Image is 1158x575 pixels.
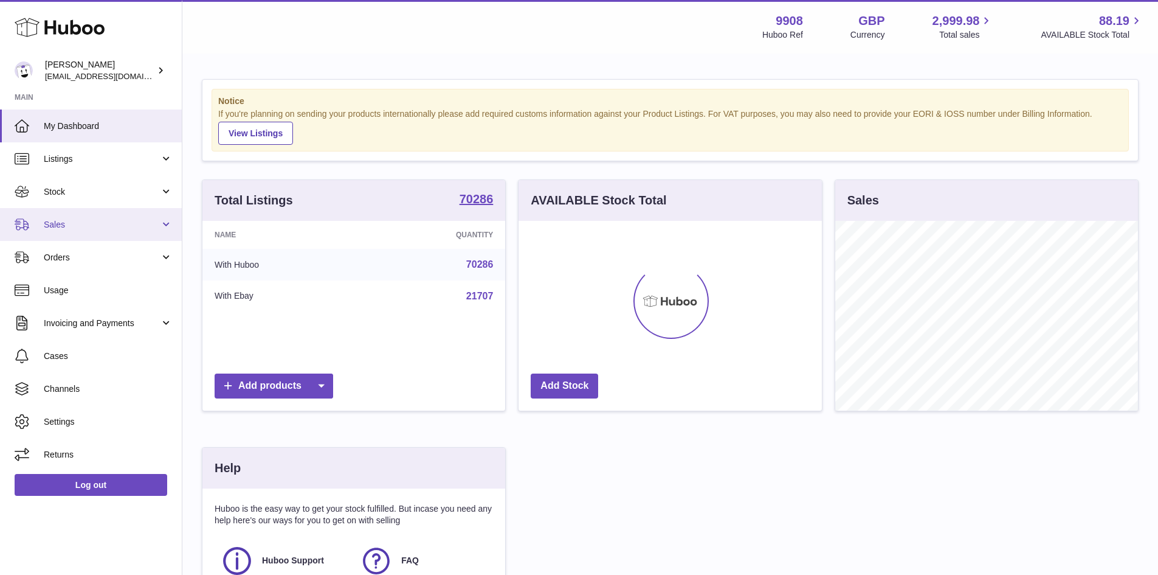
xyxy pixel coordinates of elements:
span: Stock [44,186,160,198]
span: Sales [44,219,160,231]
p: Huboo is the easy way to get your stock fulfilled. But incase you need any help here's our ways f... [215,503,493,526]
strong: GBP [858,13,884,29]
span: 2,999.98 [932,13,980,29]
span: Orders [44,252,160,263]
span: Huboo Support [262,555,324,566]
div: Huboo Ref [762,29,803,41]
td: With Ebay [202,281,362,312]
a: 70286 [460,193,494,207]
h3: Help [215,460,241,476]
img: tbcollectables@hotmail.co.uk [15,61,33,80]
div: [PERSON_NAME] [45,59,154,82]
span: AVAILABLE Stock Total [1041,29,1143,41]
a: 2,999.98 Total sales [932,13,994,41]
a: View Listings [218,122,293,145]
h3: Sales [847,192,879,209]
a: 21707 [466,291,494,301]
span: Invoicing and Payments [44,318,160,329]
span: Channels [44,383,173,395]
h3: AVAILABLE Stock Total [531,192,666,209]
strong: 70286 [460,193,494,205]
td: With Huboo [202,249,362,281]
span: My Dashboard [44,120,173,132]
a: 70286 [466,259,494,270]
span: Returns [44,449,173,461]
strong: Notice [218,96,1122,107]
a: Add Stock [531,374,598,399]
span: Usage [44,285,173,296]
strong: 9908 [776,13,803,29]
div: If you're planning on sending your products internationally please add required customs informati... [218,108,1122,145]
a: 88.19 AVAILABLE Stock Total [1041,13,1143,41]
span: [EMAIL_ADDRESS][DOMAIN_NAME] [45,71,179,81]
div: Currency [850,29,885,41]
span: 88.19 [1099,13,1129,29]
span: Cases [44,350,173,362]
th: Quantity [362,221,505,249]
span: Settings [44,416,173,428]
a: Add products [215,374,333,399]
span: Listings [44,153,160,165]
a: Log out [15,474,167,496]
h3: Total Listings [215,192,293,209]
span: FAQ [401,555,419,566]
th: Name [202,221,362,249]
span: Total sales [939,29,993,41]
